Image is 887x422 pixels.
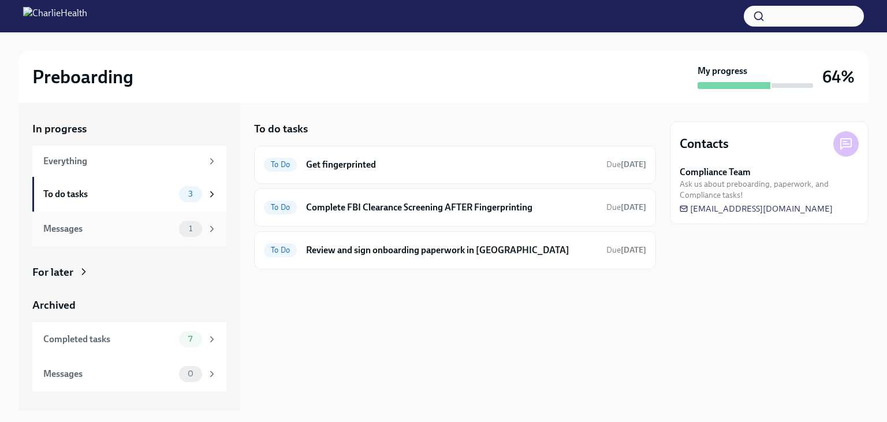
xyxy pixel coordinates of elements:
[606,160,646,169] span: Due
[32,357,226,391] a: Messages0
[606,245,646,256] span: August 28th, 2025 07:00
[32,212,226,246] a: Messages1
[698,65,747,77] strong: My progress
[680,135,729,153] h4: Contacts
[606,159,646,170] span: August 25th, 2025 07:00
[621,160,646,169] strong: [DATE]
[606,245,646,255] span: Due
[43,223,174,235] div: Messages
[306,201,597,214] h6: Complete FBI Clearance Screening AFTER Fingerprinting
[181,190,200,198] span: 3
[43,333,174,346] div: Completed tasks
[32,265,73,280] div: For later
[306,158,597,171] h6: Get fingerprinted
[182,224,199,233] span: 1
[254,121,308,136] h5: To do tasks
[32,65,133,88] h2: Preboarding
[822,66,855,87] h3: 64%
[32,265,226,280] a: For later
[680,179,859,201] span: Ask us about preboarding, paperwork, and Compliance tasks!
[264,203,297,212] span: To Do
[621,245,646,255] strong: [DATE]
[306,244,597,257] h6: Review and sign onboarding paperwork in [GEOGRAPHIC_DATA]
[32,322,226,357] a: Completed tasks7
[264,160,297,169] span: To Do
[264,156,646,174] a: To DoGet fingerprintedDue[DATE]
[32,177,226,212] a: To do tasks3
[264,241,646,260] a: To DoReview and sign onboarding paperwork in [GEOGRAPHIC_DATA]Due[DATE]
[264,246,297,254] span: To Do
[680,166,751,179] strong: Compliance Team
[23,7,87,25] img: CharlieHealth
[621,202,646,212] strong: [DATE]
[43,188,174,201] div: To do tasks
[43,368,174,380] div: Messages
[181,335,199,343] span: 7
[606,202,646,212] span: Due
[32,146,226,177] a: Everything
[264,198,646,217] a: To DoComplete FBI Clearance Screening AFTER FingerprintingDue[DATE]
[680,203,833,214] a: [EMAIL_ADDRESS][DOMAIN_NAME]
[181,369,200,378] span: 0
[43,155,202,168] div: Everything
[32,298,226,313] a: Archived
[606,202,646,213] span: August 28th, 2025 07:00
[32,121,226,136] a: In progress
